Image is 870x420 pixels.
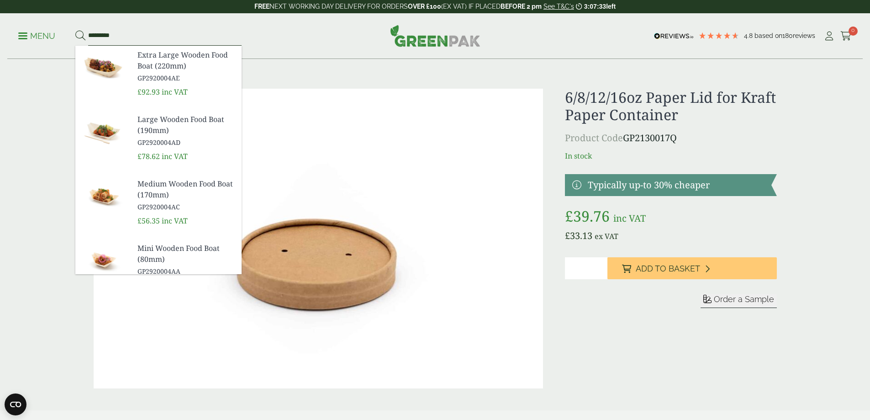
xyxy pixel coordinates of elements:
img: GreenPak Supplies [390,25,480,47]
img: GP2920004AE [75,46,130,90]
span: 3:07:33 [584,3,606,10]
span: 0 [849,27,858,36]
img: GP2920004AA [75,239,130,283]
a: Large Wooden Food Boat (190mm) GP2920004AD [137,114,234,147]
span: inc VAT [162,151,188,161]
a: Medium Wooden Food Boat (170mm) GP2920004AC [137,178,234,212]
span: ex VAT [595,231,618,241]
span: GP2920004AC [137,202,234,212]
span: Extra Large Wooden Food Boat (220mm) [137,49,234,71]
span: Add to Basket [636,264,700,274]
span: left [606,3,616,10]
span: GP2920004AA [137,266,234,276]
strong: BEFORE 2 pm [501,3,542,10]
button: Add to Basket [607,257,777,279]
span: inc VAT [162,216,188,226]
span: GP2920004AD [137,138,234,147]
strong: OVER £100 [408,3,441,10]
bdi: 33.13 [565,229,592,242]
p: In stock [565,150,776,161]
a: See T&C's [543,3,574,10]
p: GP2130017Q [565,131,776,145]
span: Product Code [565,132,623,144]
strong: FREE [254,3,269,10]
p: Menu [18,31,55,42]
a: 0 [840,29,852,43]
img: GP2920004AD [75,110,130,154]
a: Extra Large Wooden Food Boat (220mm) GP2920004AE [137,49,234,83]
span: 4.8 [744,32,754,39]
span: reviews [793,32,815,39]
span: 180 [782,32,793,39]
bdi: 39.76 [565,206,610,226]
div: 4.78 Stars [698,32,739,40]
span: £92.93 [137,87,160,97]
span: inc VAT [162,87,188,97]
img: REVIEWS.io [654,33,694,39]
span: inc VAT [613,212,646,224]
button: Open CMP widget [5,393,26,415]
a: Mini Wooden Food Boat (80mm) GP2920004AA [137,243,234,276]
i: Cart [840,32,852,41]
img: GP2920004AC [75,175,130,218]
i: My Account [823,32,835,41]
span: Medium Wooden Food Boat (170mm) [137,178,234,200]
img: Cardboard Lid.jpg Ezgif.com Webp To Jpg Converter 2 [94,89,543,388]
span: £56.35 [137,216,160,226]
h1: 6/8/12/16oz Paper Lid for Kraft Paper Container [565,89,776,124]
span: GP2920004AE [137,73,234,83]
span: Mini Wooden Food Boat (80mm) [137,243,234,265]
a: Menu [18,31,55,40]
span: Based on [754,32,782,39]
span: £78.62 [137,151,160,161]
span: £ [565,206,573,226]
span: Order a Sample [714,294,774,304]
span: £ [565,229,570,242]
span: Large Wooden Food Boat (190mm) [137,114,234,136]
button: Order a Sample [701,294,777,308]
